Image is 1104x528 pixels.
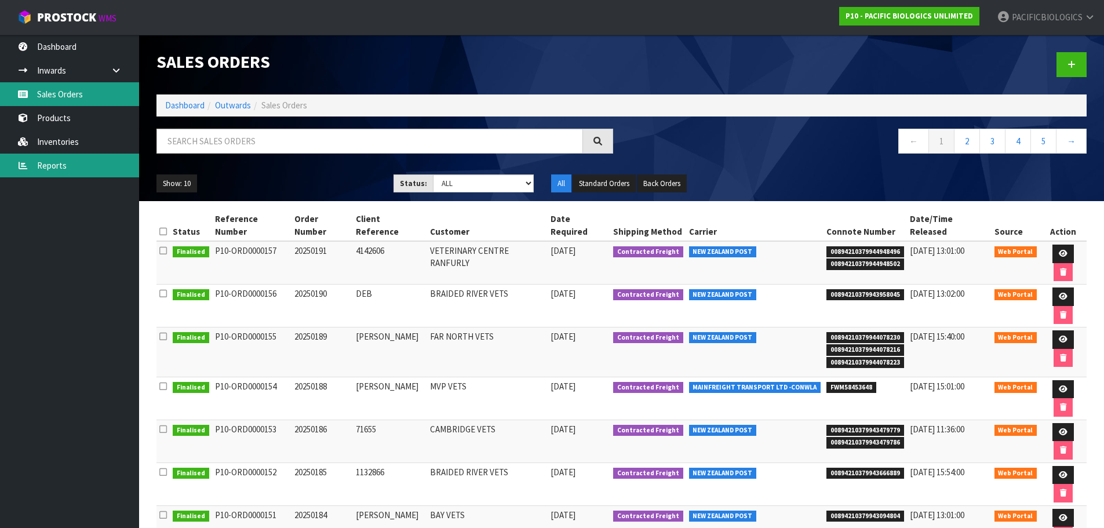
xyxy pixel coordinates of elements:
span: Contracted Freight [613,289,683,301]
span: Web Portal [994,468,1037,479]
th: Client Reference [353,210,427,241]
small: WMS [99,13,116,24]
span: Finalised [173,425,209,436]
span: Finalised [173,289,209,301]
span: 00894210379944948502 [826,258,904,270]
button: Show: 10 [156,174,197,193]
button: All [551,174,571,193]
td: P10-ORD0000157 [212,241,292,285]
span: PACIFICBIOLOGICS [1012,12,1083,23]
span: [DATE] [551,381,575,392]
th: Shipping Method [610,210,686,241]
td: 1132866 [353,463,427,505]
a: 3 [979,129,1005,154]
span: Web Portal [994,246,1037,258]
span: 00894210379943666889 [826,468,904,479]
span: 00894210379944078216 [826,344,904,356]
span: Sales Orders [261,100,307,111]
td: P10-ORD0000152 [212,463,292,505]
span: [DATE] [551,288,575,299]
span: Web Portal [994,382,1037,394]
span: Contracted Freight [613,511,683,522]
span: [DATE] 11:36:00 [910,424,964,435]
h1: Sales Orders [156,52,613,71]
th: Customer [427,210,547,241]
span: [DATE] 13:01:00 [910,245,964,256]
td: DEB [353,285,427,327]
th: Source [992,210,1040,241]
span: Web Portal [994,511,1037,522]
span: [DATE] 15:54:00 [910,467,964,478]
span: [DATE] 15:01:00 [910,381,964,392]
a: Dashboard [165,100,205,111]
span: Contracted Freight [613,468,683,479]
span: NEW ZEALAND POST [689,468,757,479]
span: [DATE] 13:01:00 [910,509,964,520]
a: 1 [928,129,954,154]
span: NEW ZEALAND POST [689,425,757,436]
span: [DATE] [551,245,575,256]
span: FWM58453648 [826,382,876,394]
th: Order Number [292,210,353,241]
td: 20250185 [292,463,353,505]
span: NEW ZEALAND POST [689,289,757,301]
a: 5 [1030,129,1056,154]
input: Search sales orders [156,129,583,154]
td: 20250186 [292,420,353,463]
span: [DATE] 13:02:00 [910,288,964,299]
a: 4 [1005,129,1031,154]
button: Standard Orders [573,174,636,193]
span: 00894210379943479779 [826,425,904,436]
span: Finalised [173,332,209,344]
span: Contracted Freight [613,382,683,394]
span: Contracted Freight [613,332,683,344]
td: 20250189 [292,327,353,377]
td: [PERSON_NAME] [353,327,427,377]
span: [DATE] 15:40:00 [910,331,964,342]
span: ProStock [37,10,96,25]
span: 00894210379943479786 [826,437,904,449]
strong: P10 - PACIFIC BIOLOGICS UNLIMITED [846,11,973,21]
th: Date Required [548,210,610,241]
td: P10-ORD0000155 [212,327,292,377]
button: Back Orders [637,174,687,193]
img: cube-alt.png [17,10,32,24]
span: Web Portal [994,425,1037,436]
a: 2 [954,129,980,154]
span: Contracted Freight [613,425,683,436]
span: Contracted Freight [613,246,683,258]
td: P10-ORD0000154 [212,377,292,420]
span: MAINFREIGHT TRANSPORT LTD -CONWLA [689,382,821,394]
a: Outwards [215,100,251,111]
th: Action [1040,210,1087,241]
span: NEW ZEALAND POST [689,246,757,258]
span: [DATE] [551,331,575,342]
td: MVP VETS [427,377,547,420]
span: 00894210379943958045 [826,289,904,301]
a: ← [898,129,929,154]
td: 20250190 [292,285,353,327]
th: Date/Time Released [907,210,992,241]
td: 20250191 [292,241,353,285]
td: 20250188 [292,377,353,420]
td: FAR NORTH VETS [427,327,547,377]
span: 00894210379944078223 [826,357,904,369]
span: 00894210379943094804 [826,511,904,522]
td: CAMBRIDGE VETS [427,420,547,463]
a: → [1056,129,1087,154]
span: 00894210379944078230 [826,332,904,344]
span: NEW ZEALAND POST [689,511,757,522]
td: 4142606 [353,241,427,285]
strong: Status: [400,179,427,188]
span: 00894210379944948496 [826,246,904,258]
th: Carrier [686,210,824,241]
td: BRAIDED RIVER VETS [427,285,547,327]
span: NEW ZEALAND POST [689,332,757,344]
span: [DATE] [551,509,575,520]
span: [DATE] [551,467,575,478]
td: 71655 [353,420,427,463]
th: Status [170,210,212,241]
span: Web Portal [994,289,1037,301]
td: P10-ORD0000153 [212,420,292,463]
span: Finalised [173,511,209,522]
